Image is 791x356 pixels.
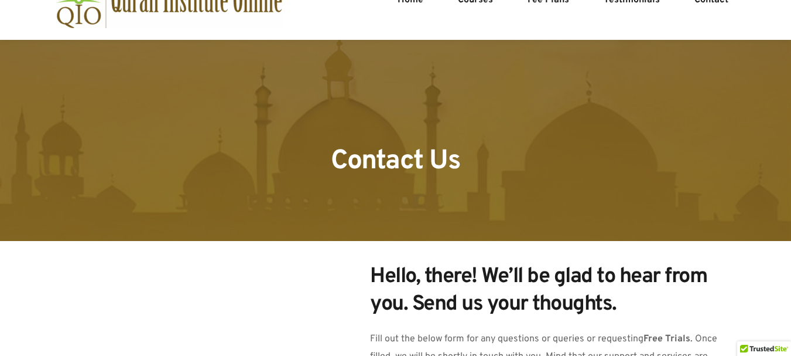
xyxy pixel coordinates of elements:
span: Fill out the below form for any questions or queries or requesting [370,333,643,345]
a: Free Trials [643,333,690,345]
span: Hello, there! We’ll be glad to hear from you. Send us your thoughts. [370,263,712,318]
span: Contact Us [331,144,460,179]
